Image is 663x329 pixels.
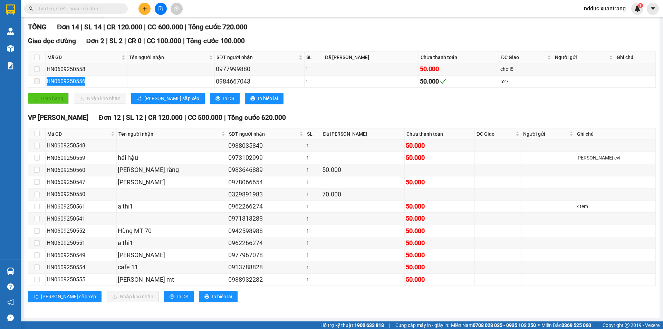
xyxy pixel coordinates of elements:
td: 0984667043 [215,76,304,88]
span: message [7,315,14,321]
td: cafe 11 [117,261,227,273]
span: check [440,78,446,85]
td: HN0609250549 [46,249,117,261]
div: HN0609250549 [47,251,115,260]
div: 1 [306,178,320,186]
span: printer [204,294,209,300]
button: downloadNhập kho nhận [107,291,159,302]
img: warehouse-icon [7,268,14,275]
span: Giao dọc đường [28,37,76,45]
div: 50.000 [406,262,473,272]
div: 1 [306,65,322,73]
td: 0962266274 [227,201,305,213]
input: Tìm tên, số ĐT hoặc mã đơn [38,5,119,12]
td: HN0609250555 [46,274,117,286]
td: HN0609250541 [46,213,117,225]
td: 0988932282 [227,274,305,286]
span: SĐT người nhận [229,130,298,138]
td: 0913788828 [227,261,305,273]
span: CR 0 [128,37,142,45]
div: HN0609250555 [47,275,115,284]
span: Mã GD [47,54,120,61]
span: CC 600.000 [147,23,183,31]
span: caret-down [650,6,656,12]
th: Đã [PERSON_NAME] [323,52,419,63]
td: 0978066654 [227,176,305,188]
td: 0988035840 [227,140,305,152]
span: SL 14 [84,23,102,31]
span: | [183,37,185,45]
button: sort-ascending[PERSON_NAME] sắp xếp [28,291,102,302]
div: 0962266274 [228,238,304,248]
th: SL [305,128,321,140]
span: | [124,37,126,45]
td: HN0609250558 [46,63,127,75]
td: Trung răng [117,164,227,176]
span: | [389,321,390,329]
td: 0983646889 [227,164,305,176]
div: 1 [306,78,322,85]
span: copyright [625,323,630,328]
div: 50.000 [420,64,498,74]
div: 527 [500,78,552,85]
span: | [81,23,83,31]
span: Đơn 14 [57,23,79,31]
td: phương minh [117,249,227,261]
div: 50.000 [406,214,473,223]
span: sort-ascending [33,294,38,300]
div: 50.000 [406,202,473,211]
div: 50.000 [406,177,473,187]
div: 1 [306,166,320,174]
span: SĐT người nhận [217,54,297,61]
button: uploadGiao hàng [28,93,69,104]
td: HN0609250551 [46,237,117,249]
div: 0988932282 [228,275,304,284]
th: Chưa thanh toán [419,52,499,63]
img: warehouse-icon [7,28,14,35]
span: | [106,37,108,45]
span: Tên người nhận [118,130,220,138]
span: ĐC Giao [501,54,546,61]
div: a thi1 [118,238,225,248]
span: Đơn 2 [86,37,105,45]
div: HN0609250561 [47,202,115,211]
span: | [144,23,146,31]
div: 0983646889 [228,165,304,175]
td: 0942598988 [227,225,305,237]
span: search [29,6,33,11]
span: Mã GD [47,130,109,138]
span: sort-ascending [137,96,142,101]
span: | [596,321,597,329]
img: icon-new-feature [634,6,641,12]
div: 0977999880 [216,64,303,74]
span: printer [250,96,255,101]
td: HN0609250548 [46,140,117,152]
span: | [143,37,145,45]
td: 0977999880 [215,63,304,75]
div: 50.000 [406,141,473,151]
span: Đơn 12 [99,114,121,122]
th: Ghi chú [575,128,656,140]
img: warehouse-icon [7,45,14,52]
td: 0971313288 [227,213,305,225]
button: caret-down [647,3,659,15]
img: logo-vxr [6,4,15,15]
div: 1 [306,154,320,162]
td: HN0609250550 [46,188,117,201]
div: HN0609250547 [47,178,115,186]
div: Hùng MT 70 [118,226,225,236]
span: Tổng cước 100.000 [186,37,245,45]
td: Hùng MT 70 [117,225,227,237]
span: | [103,23,105,31]
span: printer [215,96,220,101]
div: 0913788828 [228,262,304,272]
span: [PERSON_NAME] sắp xếp [144,95,199,102]
button: printerIn biên lai [245,93,284,104]
div: 0978066654 [228,177,304,187]
span: [PERSON_NAME] sắp xếp [41,293,96,300]
div: 0977967078 [228,250,304,260]
button: aim [171,3,183,15]
span: In biên lai [212,293,232,300]
div: k tem [576,203,654,210]
button: downloadNhập kho nhận [74,93,126,104]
